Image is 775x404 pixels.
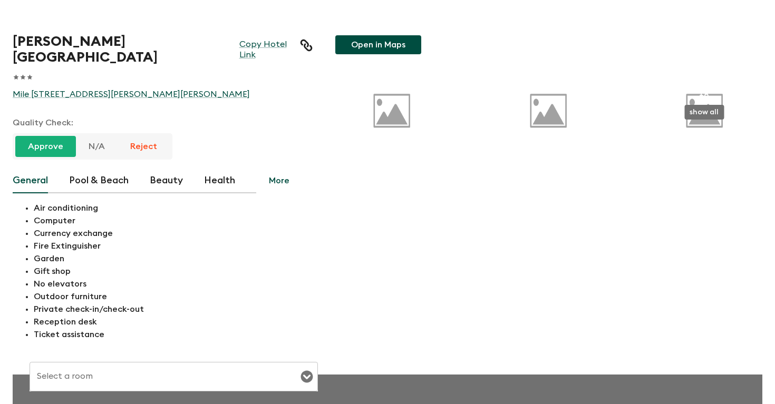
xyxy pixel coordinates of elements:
p: +8 [699,88,709,101]
button: show all [684,105,724,120]
button: Reject [118,136,170,157]
a: Mile [STREET_ADDRESS][PERSON_NAME][PERSON_NAME] [13,89,313,100]
button: Approve [15,136,76,157]
button: General [13,168,48,193]
button: More [256,168,302,193]
h1: [PERSON_NAME][GEOGRAPHIC_DATA] [13,34,239,65]
button: Open in Maps [335,35,421,54]
p: Reception desk [34,316,313,328]
button: Health [204,168,235,193]
button: Open [299,369,314,384]
p: Air conditioning [34,202,313,214]
p: Quality Check: [13,116,313,129]
p: Outdoor furniture [34,290,313,303]
p: Gift shop [34,265,313,278]
p: Private check-in/check-out [34,303,313,316]
p: No elevators [34,278,313,290]
p: Computer [34,214,313,227]
p: Garden [34,252,313,265]
button: Beauty [150,168,183,193]
p: Fire Extinguisher [34,240,313,252]
button: N/A [76,136,118,157]
p: Ticket assistance [34,328,313,341]
button: Pool & Beach [69,168,129,193]
p: Currency exchange [34,227,313,240]
a: Copy Hotel Link [239,39,295,60]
